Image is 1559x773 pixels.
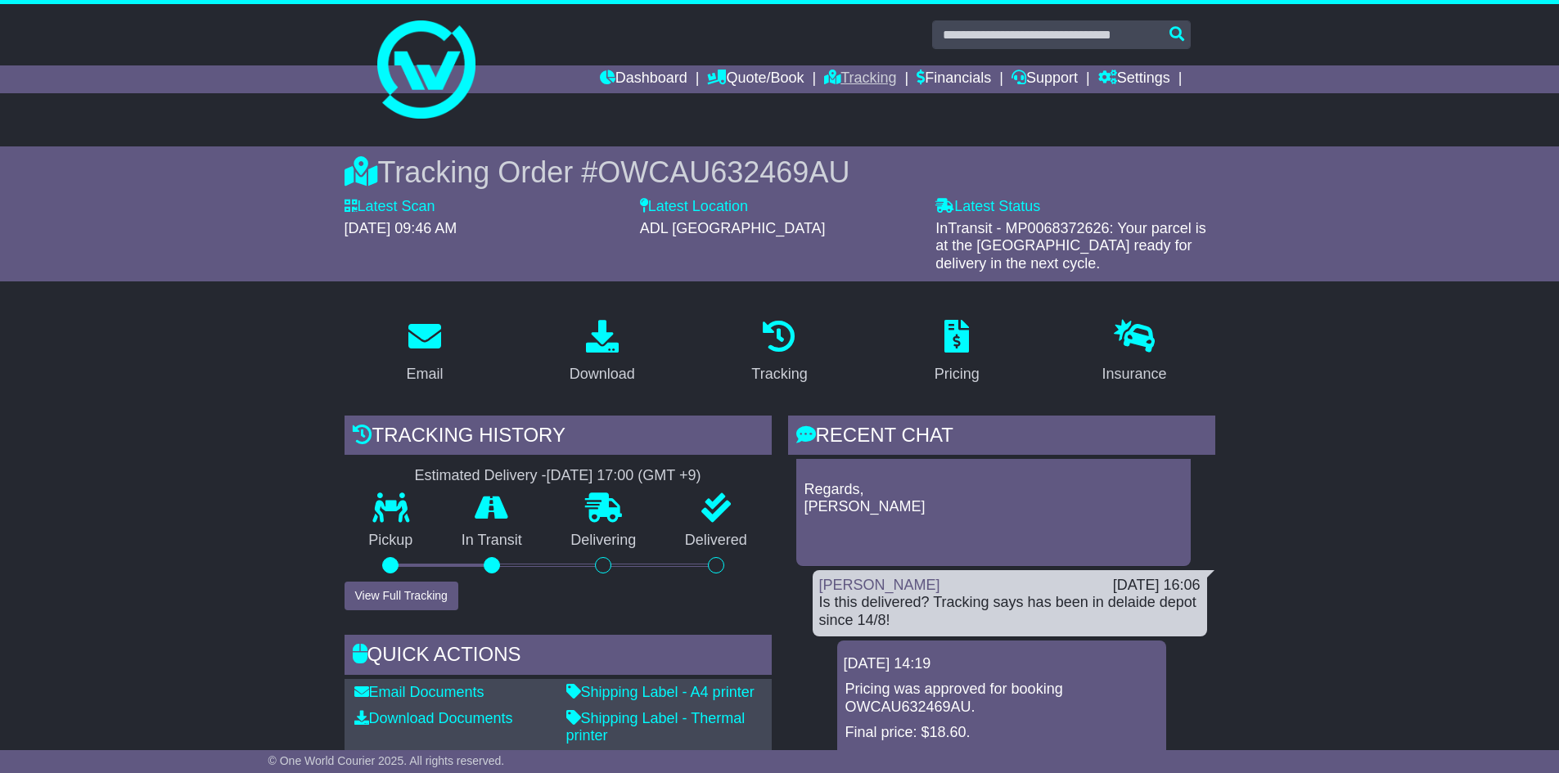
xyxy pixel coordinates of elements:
[845,724,1158,742] p: Final price: $18.60.
[345,155,1215,190] div: Tracking Order #
[751,363,807,385] div: Tracking
[741,314,818,391] a: Tracking
[707,65,804,93] a: Quote/Book
[1102,363,1167,385] div: Insurance
[640,198,748,216] label: Latest Location
[1012,65,1078,93] a: Support
[844,655,1160,673] div: [DATE] 14:19
[354,710,513,726] a: Download Documents
[935,220,1206,272] span: InTransit - MP0068372626: Your parcel is at the [GEOGRAPHIC_DATA] ready for delivery in the next ...
[935,198,1040,216] label: Latest Status
[660,532,772,550] p: Delivered
[345,416,772,460] div: Tracking history
[1098,65,1170,93] a: Settings
[345,467,772,485] div: Estimated Delivery -
[547,532,661,550] p: Delivering
[819,577,940,593] a: [PERSON_NAME]
[600,65,687,93] a: Dashboard
[845,681,1158,716] p: Pricing was approved for booking OWCAU632469AU.
[345,532,438,550] p: Pickup
[345,220,457,236] span: [DATE] 09:46 AM
[917,65,991,93] a: Financials
[547,467,701,485] div: [DATE] 17:00 (GMT +9)
[597,155,849,189] span: OWCAU632469AU
[566,684,755,700] a: Shipping Label - A4 printer
[566,710,746,744] a: Shipping Label - Thermal printer
[559,314,646,391] a: Download
[924,314,990,391] a: Pricing
[406,363,443,385] div: Email
[345,635,772,679] div: Quick Actions
[935,363,980,385] div: Pricing
[345,582,458,610] button: View Full Tracking
[345,198,435,216] label: Latest Scan
[788,416,1215,460] div: RECENT CHAT
[1113,577,1201,595] div: [DATE] 16:06
[570,363,635,385] div: Download
[437,532,547,550] p: In Transit
[819,594,1201,629] div: Is this delivered? Tracking says has been in delaide depot since 14/8!
[1092,314,1178,391] a: Insurance
[268,754,505,767] span: © One World Courier 2025. All rights reserved.
[395,314,453,391] a: Email
[640,220,826,236] span: ADL [GEOGRAPHIC_DATA]
[804,393,1183,551] p: Hi [PERSON_NAME], It arrived at the SA depot [DATE][DATE], with a delivery ETA of 19/08. Regards,...
[824,65,896,93] a: Tracking
[354,684,484,700] a: Email Documents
